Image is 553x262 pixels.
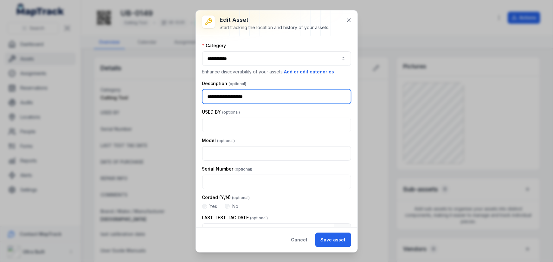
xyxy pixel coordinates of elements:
label: Model [202,137,235,144]
label: LAST TEST TAG DATE [202,215,268,221]
label: No [232,203,238,209]
label: Corded (Y/N) [202,194,250,201]
button: Calendar [334,223,351,238]
label: USED BY [202,109,240,115]
button: Save asset [315,233,351,247]
p: Enhance discoverability of your assets. [202,68,351,75]
button: Cancel [286,233,313,247]
button: Add or edit categories [284,68,335,75]
h3: Edit asset [220,16,330,24]
label: Yes [209,203,217,209]
label: Category [202,42,226,49]
label: Description [202,80,247,87]
div: Start tracking the location and history of your assets. [220,24,330,31]
label: Serial Number [202,166,253,172]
